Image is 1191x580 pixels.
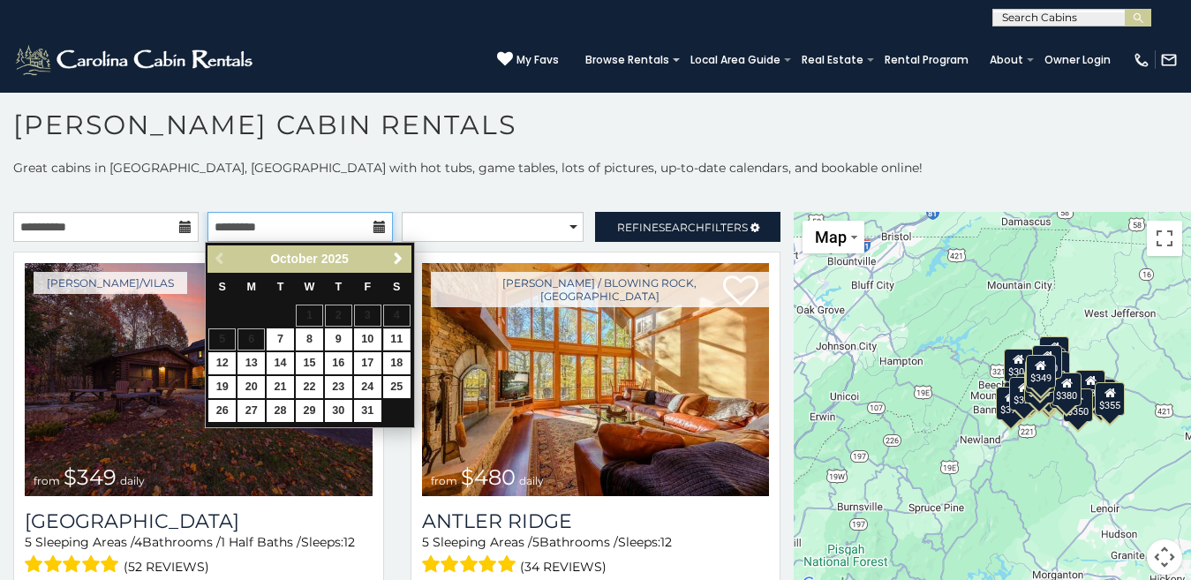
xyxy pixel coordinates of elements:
img: Diamond Creek Lodge [25,263,373,496]
span: Friday [364,281,371,293]
a: Diamond Creek Lodge from $349 daily [25,263,373,496]
a: RefineSearchFilters [595,212,780,242]
div: $350 [1063,388,1093,422]
button: Change map style [803,221,864,253]
a: Browse Rentals [577,48,678,72]
span: daily [519,474,544,487]
div: $380 [1052,372,1082,405]
a: 23 [325,376,352,398]
div: $210 [1025,359,1055,393]
a: [GEOGRAPHIC_DATA] [25,509,373,533]
a: 26 [208,400,236,422]
a: [PERSON_NAME] / Blowing Rock, [GEOGRAPHIC_DATA] [431,272,770,307]
span: 12 [343,534,355,550]
a: About [981,48,1032,72]
a: Antler Ridge [422,509,770,533]
span: (52 reviews) [124,555,209,578]
span: (34 reviews) [520,555,607,578]
span: from [34,474,60,487]
a: Owner Login [1036,48,1119,72]
a: 13 [237,352,265,374]
a: 25 [383,376,411,398]
h3: Diamond Creek Lodge [25,509,373,533]
div: $305 [1004,348,1034,381]
a: 31 [354,400,381,422]
a: 12 [208,352,236,374]
span: Search [659,221,705,234]
span: Monday [246,281,256,293]
span: 2025 [321,252,349,266]
a: 14 [267,352,294,374]
a: 18 [383,352,411,374]
span: Map [815,228,847,246]
div: $315 [1034,375,1064,409]
a: 29 [296,400,323,422]
a: 20 [237,376,265,398]
div: $320 [1032,344,1062,378]
span: Refine Filters [617,221,748,234]
div: Sleeping Areas / Bathrooms / Sleeps: [25,533,373,578]
span: 1 Half Baths / [221,534,301,550]
a: [PERSON_NAME]/Vilas [34,272,187,294]
span: Tuesday [277,281,284,293]
div: $325 [1009,376,1039,410]
a: Next [388,248,410,270]
a: 21 [267,376,294,398]
img: Antler Ridge [422,263,770,496]
a: 9 [325,328,352,350]
span: daily [120,474,145,487]
span: October [270,252,318,266]
img: phone-regular-white.png [1133,51,1150,69]
span: Wednesday [305,281,315,293]
span: from [431,474,457,487]
a: 30 [325,400,352,422]
a: 27 [237,400,265,422]
span: Saturday [393,281,400,293]
div: $355 [1096,382,1126,416]
span: 5 [532,534,539,550]
a: My Favs [497,51,559,69]
img: mail-regular-white.png [1160,51,1178,69]
div: $930 [1075,370,1105,403]
a: Rental Program [876,48,977,72]
span: $480 [461,464,516,490]
a: 15 [296,352,323,374]
a: 22 [296,376,323,398]
img: White-1-2.png [13,42,258,78]
a: 28 [267,400,294,422]
button: Map camera controls [1147,539,1182,575]
span: Next [391,252,405,266]
a: Local Area Guide [682,48,789,72]
a: Real Estate [793,48,872,72]
a: 16 [325,352,352,374]
div: $349 [1026,355,1056,388]
div: $225 [1024,370,1054,403]
span: 12 [660,534,672,550]
a: 24 [354,376,381,398]
a: 8 [296,328,323,350]
a: 10 [354,328,381,350]
div: $375 [996,386,1026,419]
div: $525 [1040,335,1070,369]
span: $349 [64,464,117,490]
a: 7 [267,328,294,350]
a: 19 [208,376,236,398]
a: 17 [354,352,381,374]
a: 11 [383,328,411,350]
span: 4 [134,534,142,550]
a: Antler Ridge from $480 daily [422,263,770,496]
span: 5 [422,534,429,550]
span: My Favs [516,52,559,68]
div: Sleeping Areas / Bathrooms / Sleeps: [422,533,770,578]
span: 5 [25,534,32,550]
span: Thursday [335,281,343,293]
span: Sunday [219,281,226,293]
button: Toggle fullscreen view [1147,221,1182,256]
